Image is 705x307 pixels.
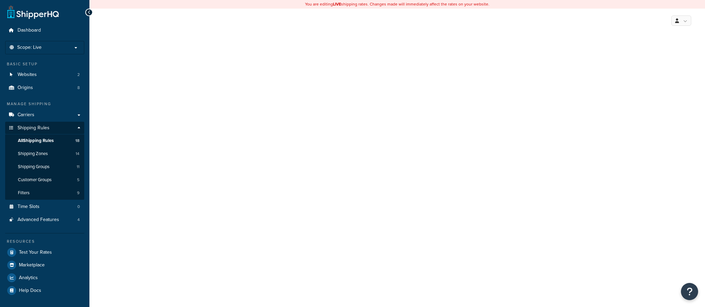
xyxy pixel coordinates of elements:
[77,190,79,196] span: 9
[18,138,54,144] span: All Shipping Rules
[18,125,50,131] span: Shipping Rules
[19,250,52,255] span: Test Your Rates
[5,174,84,186] a: Customer Groups5
[18,112,34,118] span: Carriers
[5,122,84,134] a: Shipping Rules
[77,164,79,170] span: 11
[19,262,45,268] span: Marketplace
[18,151,48,157] span: Shipping Zones
[5,246,84,259] a: Test Your Rates
[5,239,84,244] div: Resources
[77,72,80,78] span: 2
[5,109,84,121] a: Carriers
[77,177,79,183] span: 5
[5,147,84,160] li: Shipping Zones
[19,288,41,294] span: Help Docs
[5,24,84,37] a: Dashboard
[5,272,84,284] a: Analytics
[5,187,84,199] a: Filters9
[5,134,84,147] a: AllShipping Rules18
[5,213,84,226] li: Advanced Features
[76,151,79,157] span: 14
[5,101,84,107] div: Manage Shipping
[19,275,38,281] span: Analytics
[77,85,80,91] span: 8
[18,85,33,91] span: Origins
[77,204,80,210] span: 0
[5,81,84,94] a: Origins8
[77,217,80,223] span: 4
[18,204,40,210] span: Time Slots
[5,259,84,271] a: Marketplace
[18,72,37,78] span: Websites
[5,213,84,226] a: Advanced Features4
[5,68,84,81] li: Websites
[5,284,84,297] a: Help Docs
[75,138,79,144] span: 18
[5,61,84,67] div: Basic Setup
[17,45,42,51] span: Scope: Live
[18,177,52,183] span: Customer Groups
[681,283,698,300] button: Open Resource Center
[5,68,84,81] a: Websites2
[5,81,84,94] li: Origins
[5,200,84,213] a: Time Slots0
[18,190,30,196] span: Filters
[5,161,84,173] li: Shipping Groups
[5,147,84,160] a: Shipping Zones14
[5,161,84,173] a: Shipping Groups11
[333,1,341,7] b: LIVE
[5,200,84,213] li: Time Slots
[5,187,84,199] li: Filters
[18,217,59,223] span: Advanced Features
[18,164,50,170] span: Shipping Groups
[18,28,41,33] span: Dashboard
[5,122,84,200] li: Shipping Rules
[5,174,84,186] li: Customer Groups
